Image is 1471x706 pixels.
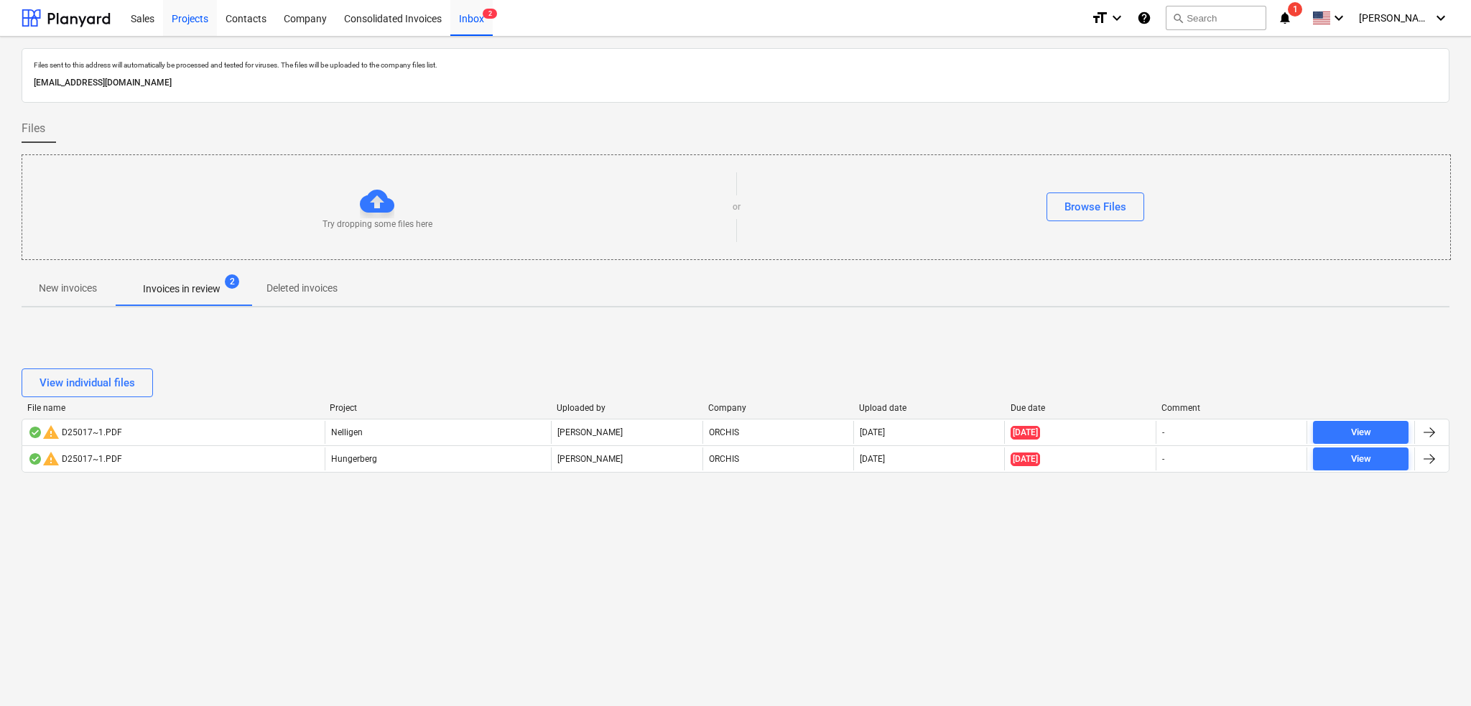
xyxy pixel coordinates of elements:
[1091,9,1108,27] i: format_size
[708,403,848,413] div: Company
[28,450,122,468] div: D25017~1.PDF
[1047,192,1144,221] button: Browse Files
[1162,427,1164,437] div: -
[557,427,623,439] p: [PERSON_NAME]
[483,9,497,19] span: 2
[1011,403,1151,413] div: Due date
[34,75,1437,90] p: [EMAIL_ADDRESS][DOMAIN_NAME]
[28,424,122,441] div: D25017~1.PDF
[733,201,741,213] p: or
[557,453,623,465] p: [PERSON_NAME]
[42,424,60,441] span: warning
[34,60,1437,70] p: Files sent to this address will automatically be processed and tested for viruses. The files will...
[322,218,432,231] p: Try dropping some files here
[557,403,697,413] div: Uploaded by
[1351,424,1371,441] div: View
[39,281,97,296] p: New invoices
[225,274,239,289] span: 2
[28,427,42,438] div: OCR finished
[40,373,135,392] div: View individual files
[1399,637,1471,706] iframe: Chat Widget
[28,453,42,465] div: OCR finished
[331,427,363,437] span: Nelligen
[702,447,853,470] div: ORCHIS
[22,368,153,397] button: View individual files
[1432,9,1449,27] i: keyboard_arrow_down
[1011,452,1040,466] span: [DATE]
[1162,454,1164,464] div: -
[331,454,377,464] span: Hungerberg
[859,403,999,413] div: Upload date
[1278,9,1292,27] i: notifications
[1161,403,1301,413] div: Comment
[22,120,45,137] span: Files
[143,282,221,297] p: Invoices in review
[42,450,60,468] span: warning
[1166,6,1266,30] button: Search
[1172,12,1184,24] span: search
[1351,451,1371,468] div: View
[1359,12,1431,24] span: [PERSON_NAME]
[1313,447,1409,470] button: View
[860,427,885,437] div: [DATE]
[1108,9,1126,27] i: keyboard_arrow_down
[266,281,338,296] p: Deleted invoices
[1011,426,1040,440] span: [DATE]
[1064,198,1126,216] div: Browse Files
[330,403,545,413] div: Project
[1288,2,1302,17] span: 1
[860,454,885,464] div: [DATE]
[22,154,1451,260] div: Try dropping some files hereorBrowse Files
[702,421,853,444] div: ORCHIS
[27,403,318,413] div: File name
[1313,421,1409,444] button: View
[1137,9,1151,27] i: Knowledge base
[1330,9,1347,27] i: keyboard_arrow_down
